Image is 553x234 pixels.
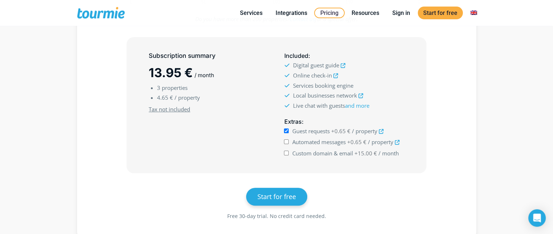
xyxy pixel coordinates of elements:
span: Included [284,52,308,59]
span: / property [352,127,377,135]
a: Sign in [387,8,416,17]
span: Custom domain & email [292,150,353,157]
a: Start for free [246,188,307,206]
span: Start for free [257,192,296,201]
span: +15.00 € [354,150,377,157]
span: / property [175,94,200,101]
span: +0.65 € [331,127,350,135]
span: / month [195,72,214,79]
span: Online check-in [293,72,332,79]
a: Services [235,8,268,17]
span: 13.95 € [149,65,193,80]
span: +0.65 € [347,138,366,146]
span: Free 30-day trial. No credit card needed. [227,213,326,219]
h5: : [284,51,404,60]
a: Resources [346,8,385,17]
span: Guest requests [292,127,330,135]
span: / property [368,138,393,146]
div: Open Intercom Messenger [528,209,546,227]
a: Pricing [314,8,345,18]
a: and more [345,102,369,109]
span: Automated messages [292,138,346,146]
span: Services booking engine [293,82,353,89]
a: Start for free [418,7,463,19]
u: Tax not included [149,106,190,113]
h5: : [284,117,404,126]
span: Digital guest guide [293,62,339,69]
h5: Subscription summary [149,51,269,60]
span: properties [162,84,188,91]
span: Extras [284,118,301,125]
a: Integrations [270,8,313,17]
span: Local businesses network [293,92,357,99]
a: Switch to [465,8,482,17]
span: / month [378,150,399,157]
span: 3 [157,84,160,91]
span: 4.65 € [157,94,173,101]
span: Live chat with guests [293,102,369,109]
